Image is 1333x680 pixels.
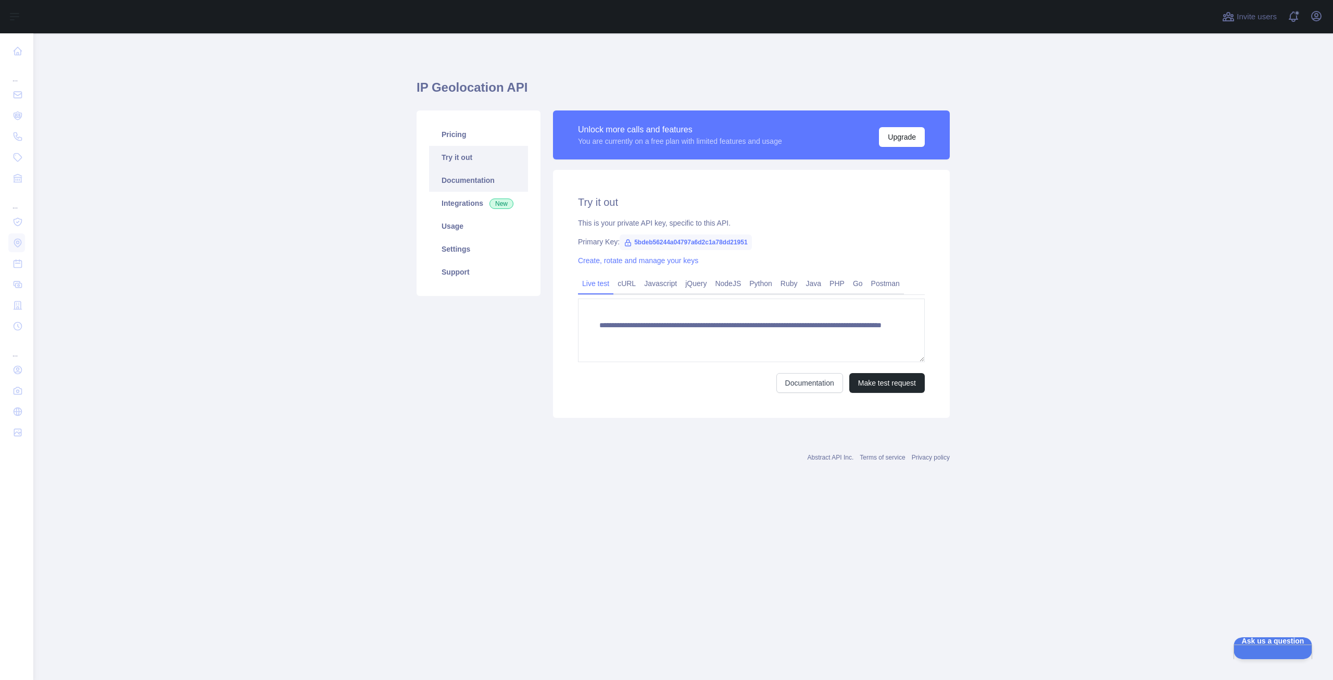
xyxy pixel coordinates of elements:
[578,218,925,228] div: This is your private API key, specific to this API.
[849,275,867,292] a: Go
[429,169,528,192] a: Documentation
[776,275,802,292] a: Ruby
[578,237,925,247] div: Primary Key:
[711,275,745,292] a: NodeJS
[578,123,782,136] div: Unlock more calls and features
[429,215,528,238] a: Usage
[802,275,826,292] a: Java
[776,373,843,393] a: Documentation
[429,238,528,261] a: Settings
[429,192,528,215] a: Integrations New
[681,275,711,292] a: jQuery
[8,338,25,358] div: ...
[429,261,528,283] a: Support
[745,275,776,292] a: Python
[849,373,925,393] button: Make test request
[613,275,640,292] a: cURL
[417,79,950,104] h1: IP Geolocation API
[578,256,698,265] a: Create, rotate and manage your keys
[912,454,950,461] a: Privacy policy
[620,234,752,250] span: 5bdeb56244a04797a6d2c1a78dd21951
[578,275,613,292] a: Live test
[489,199,513,209] span: New
[578,136,782,146] div: You are currently on a free plan with limited features and usage
[1220,8,1279,25] button: Invite users
[578,195,925,209] h2: Try it out
[825,275,849,292] a: PHP
[860,454,905,461] a: Terms of service
[8,63,25,83] div: ...
[8,190,25,211] div: ...
[429,123,528,146] a: Pricing
[1237,11,1277,23] span: Invite users
[879,127,925,147] button: Upgrade
[1234,637,1312,659] iframe: Help Scout Beacon - Open
[808,454,854,461] a: Abstract API Inc.
[429,146,528,169] a: Try it out
[867,275,904,292] a: Postman
[640,275,681,292] a: Javascript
